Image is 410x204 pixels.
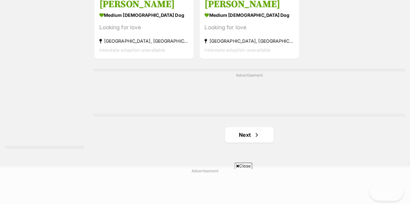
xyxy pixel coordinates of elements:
strong: medium [DEMOGRAPHIC_DATA] Dog [99,10,189,19]
strong: medium [DEMOGRAPHIC_DATA] Dog [205,10,294,19]
a: Next page [225,127,274,143]
span: Interstate adoption unavailable [205,47,270,52]
div: Advertisement [94,69,405,116]
span: Close [235,163,252,169]
iframe: Advertisement [131,81,367,110]
iframe: Advertisement [87,172,323,201]
strong: [GEOGRAPHIC_DATA], [GEOGRAPHIC_DATA] [205,36,294,45]
div: Looking for love [205,23,294,31]
iframe: Help Scout Beacon - Open [369,181,404,201]
span: Interstate adoption unavailable [99,47,165,52]
div: Looking for love [99,23,189,31]
strong: [GEOGRAPHIC_DATA], [GEOGRAPHIC_DATA] [99,36,189,45]
nav: Pagination [94,127,405,143]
